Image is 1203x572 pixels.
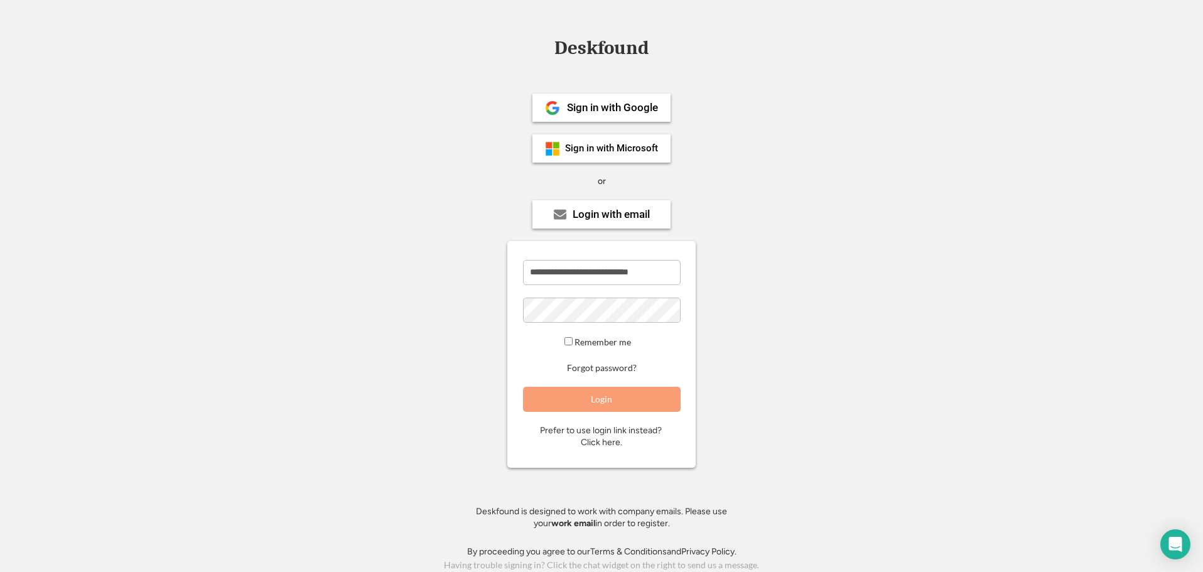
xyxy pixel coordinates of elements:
[681,546,736,557] a: Privacy Policy.
[565,362,639,374] button: Forgot password?
[565,144,658,153] div: Sign in with Microsoft
[523,387,681,412] button: Login
[467,546,736,558] div: By proceeding you agree to our and
[1160,529,1190,559] div: Open Intercom Messenger
[545,141,560,156] img: ms-symbollockup_mssymbol_19.png
[551,518,595,529] strong: work email
[598,175,606,188] div: or
[545,100,560,116] img: 1024px-Google__G__Logo.svg.png
[460,505,743,530] div: Deskfound is designed to work with company emails. Please use your in order to register.
[548,38,655,58] div: Deskfound
[567,102,658,113] div: Sign in with Google
[575,337,631,347] label: Remember me
[590,546,667,557] a: Terms & Conditions
[540,424,664,449] div: Prefer to use login link instead? Click here.
[573,209,650,220] div: Login with email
